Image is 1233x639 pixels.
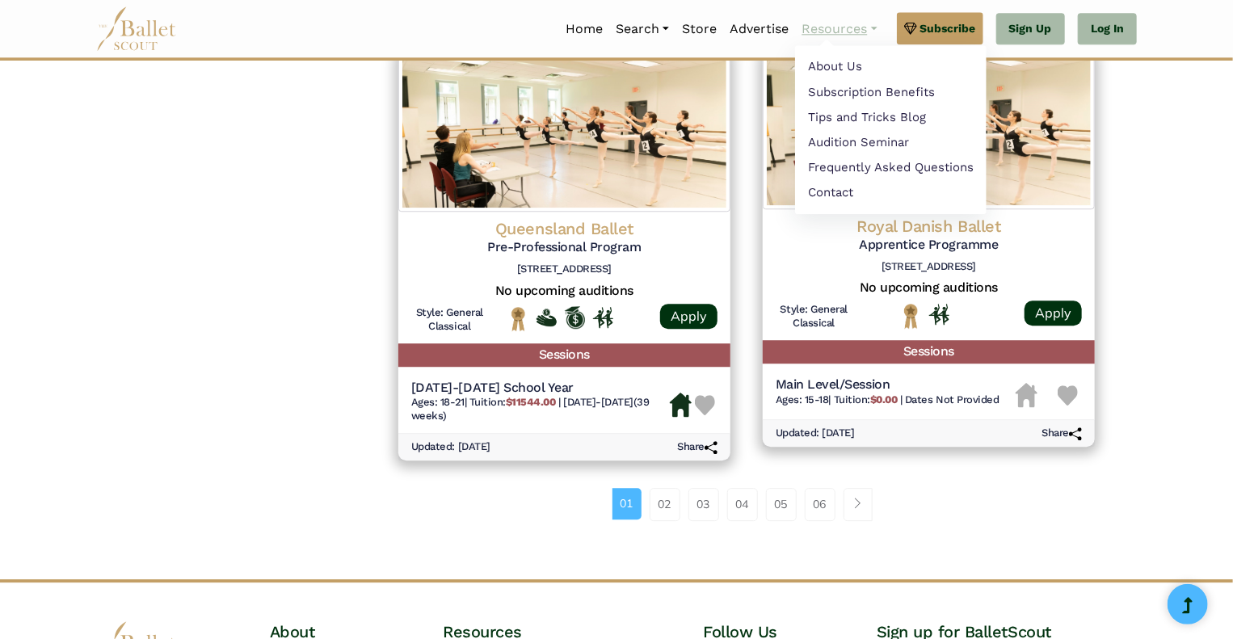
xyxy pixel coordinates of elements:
[929,304,949,325] img: In Person
[411,440,490,454] h6: Updated: [DATE]
[776,260,1082,274] h6: [STREET_ADDRESS]
[996,13,1065,45] a: Sign Up
[776,237,1082,254] h5: Apprentice Programme
[727,488,758,520] a: 04
[411,396,465,408] span: Ages: 18-21
[795,12,883,46] a: Resources
[795,155,987,180] a: Frequently Asked Questions
[776,393,829,406] span: Ages: 15-18
[612,488,642,519] a: 01
[776,376,999,393] h5: Main Level/Session
[411,380,670,397] h5: [DATE]-[DATE] School Year
[723,12,795,46] a: Advertise
[776,393,999,407] h6: | |
[1058,385,1078,406] img: Heart
[609,12,675,46] a: Search
[763,50,1095,208] img: Logo
[905,393,999,406] span: Dates Not Provided
[411,306,488,334] h6: Style: General Classical
[650,488,680,520] a: 02
[670,393,692,417] img: Housing Available
[398,50,730,212] img: Logo
[920,19,976,37] span: Subscribe
[411,396,650,422] span: [DATE]-[DATE] (39 weeks)
[776,280,1082,296] h5: No upcoming auditions
[1016,383,1037,407] img: Housing Unavailable
[612,488,882,520] nav: Page navigation example
[776,303,852,330] h6: Style: General Classical
[677,440,717,454] h6: Share
[559,12,609,46] a: Home
[411,396,670,423] h6: | |
[795,180,987,205] a: Contact
[660,304,717,329] a: Apply
[537,309,557,326] img: Offers Financial Aid
[795,79,987,104] a: Subscription Benefits
[695,395,715,415] img: Heart
[411,283,717,300] h5: No upcoming auditions
[675,12,723,46] a: Store
[901,303,921,328] img: National
[469,396,558,408] span: Tuition:
[904,19,917,37] img: gem.svg
[1078,13,1137,45] a: Log In
[834,393,900,406] span: Tuition:
[795,129,987,154] a: Audition Seminar
[411,239,717,256] h5: Pre-Professional Program
[776,427,855,440] h6: Updated: [DATE]
[795,104,987,129] a: Tips and Tricks Blog
[506,396,556,408] b: $11544.00
[795,54,987,79] a: About Us
[508,306,528,331] img: National
[795,45,987,215] ul: Resources
[870,393,898,406] b: $0.00
[411,263,717,276] h6: [STREET_ADDRESS]
[763,340,1095,364] h5: Sessions
[398,343,730,367] h5: Sessions
[565,306,585,329] img: Offers Scholarship
[411,218,717,239] h4: Queensland Ballet
[766,488,797,520] a: 05
[805,488,835,520] a: 06
[593,307,613,328] img: In Person
[776,216,1082,237] h4: Royal Danish Ballet
[1025,301,1082,326] a: Apply
[897,12,983,44] a: Subscribe
[1042,427,1082,440] h6: Share
[688,488,719,520] a: 03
